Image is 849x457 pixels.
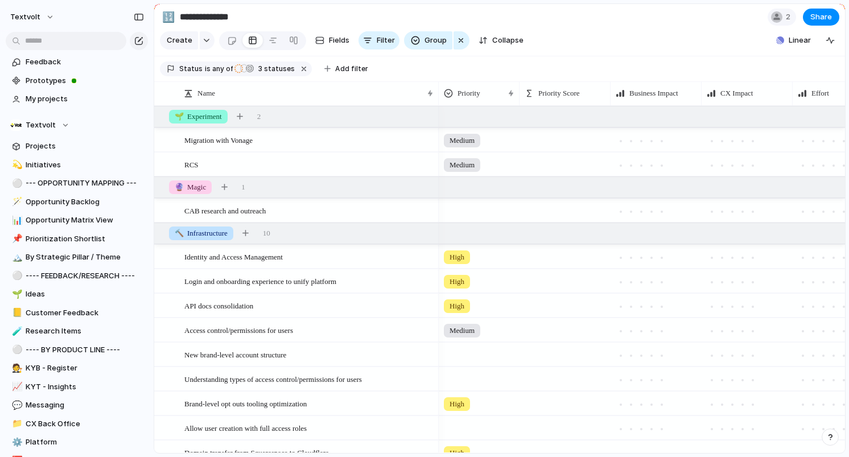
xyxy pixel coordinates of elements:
span: Brand-level opt outs tooling optimization [184,397,307,410]
button: isany of [203,63,235,75]
span: Experiment [175,111,222,122]
span: CX Impact [720,88,753,99]
span: ---- FEEDBACK/RESEARCH ---- [26,270,144,282]
div: 🧑‍⚖️ [12,362,20,375]
button: 🧪 [10,326,22,337]
button: ⚪ [10,178,22,189]
div: ⚪ [12,177,20,190]
span: 2 [257,111,261,122]
button: Filter [358,31,399,50]
span: Login and onboarding experience to unify platform [184,274,336,287]
button: ⚪ [10,270,22,282]
span: High [450,300,464,312]
button: 💫 [10,159,22,171]
button: 3 statuses [234,63,297,75]
span: New brand-level account structure [184,348,286,361]
span: any of [211,64,233,74]
span: Initiatives [26,159,144,171]
span: textvolt [10,11,40,23]
span: Linear [789,35,811,46]
button: Create [160,31,198,50]
span: High [450,398,464,410]
div: ⚪ [12,343,20,356]
button: 📊 [10,215,22,226]
span: statuses [255,64,295,74]
span: Research Items [26,326,144,337]
span: CAB research and outreach [184,204,266,217]
div: 📒 [12,306,20,319]
span: 🔨 [175,229,184,237]
span: Priority Score [538,88,580,99]
span: Collapse [492,35,524,46]
span: Business Impact [629,88,678,99]
span: ---- BY PRODUCT LINE ---- [26,344,144,356]
a: 🪄Opportunity Backlog [6,193,148,211]
button: Add filter [318,61,375,77]
div: 🧪 [12,325,20,338]
button: Collapse [474,31,528,50]
button: textvolt [5,8,60,26]
span: Identity and Access Management [184,250,283,263]
a: 📌Prioritization Shortlist [6,230,148,248]
a: ⚪---- FEEDBACK/RESEARCH ---- [6,267,148,285]
span: is [205,64,211,74]
span: Fields [329,35,349,46]
div: 🔢 [162,9,175,24]
a: ⚪---- BY PRODUCT LINE ---- [6,341,148,359]
span: Medium [450,135,475,146]
span: Prototypes [26,75,144,87]
div: 📊Opportunity Matrix View [6,212,148,229]
span: Status [179,64,203,74]
span: Infrastructure [175,228,228,239]
span: High [450,252,464,263]
a: Projects [6,138,148,155]
button: Group [404,31,452,50]
span: Projects [26,141,144,152]
div: 🌱 [12,288,20,301]
div: 📊 [12,214,20,227]
a: 🧑‍⚖️KYB - Register [6,360,148,377]
a: 📒Customer Feedback [6,304,148,322]
span: Customer Feedback [26,307,144,319]
span: Priority [458,88,480,99]
span: API docs consolidation [184,299,253,312]
button: Fields [311,31,354,50]
div: 📌 [12,232,20,245]
span: 10 [263,228,270,239]
span: By Strategic Pillar / Theme [26,252,144,263]
a: ⚪--- OPPORTUNITY MAPPING --- [6,175,148,192]
span: Migration with Vonage [184,133,253,146]
a: Prototypes [6,72,148,89]
button: 🏔️ [10,252,22,263]
a: My projects [6,90,148,108]
span: Feedback [26,56,144,68]
span: Share [810,11,832,23]
a: 🌱Ideas [6,286,148,303]
span: Ideas [26,289,144,300]
span: Allow user creation with full access roles [184,421,307,434]
span: Create [167,35,192,46]
span: Name [197,88,215,99]
a: 💫Initiatives [6,157,148,174]
button: 🧑‍⚖️ [10,363,22,374]
a: 🏔️By Strategic Pillar / Theme [6,249,148,266]
span: 🔮 [175,183,184,191]
span: Medium [450,325,475,336]
span: --- OPPORTUNITY MAPPING --- [26,178,144,189]
div: 💫 [12,158,20,171]
span: 3 [255,64,264,73]
div: 🪄 [12,195,20,208]
div: 🧪Research Items [6,323,148,340]
button: Linear [772,32,815,49]
span: 2 [786,11,794,23]
button: 🌱 [10,289,22,300]
span: Filter [377,35,395,46]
